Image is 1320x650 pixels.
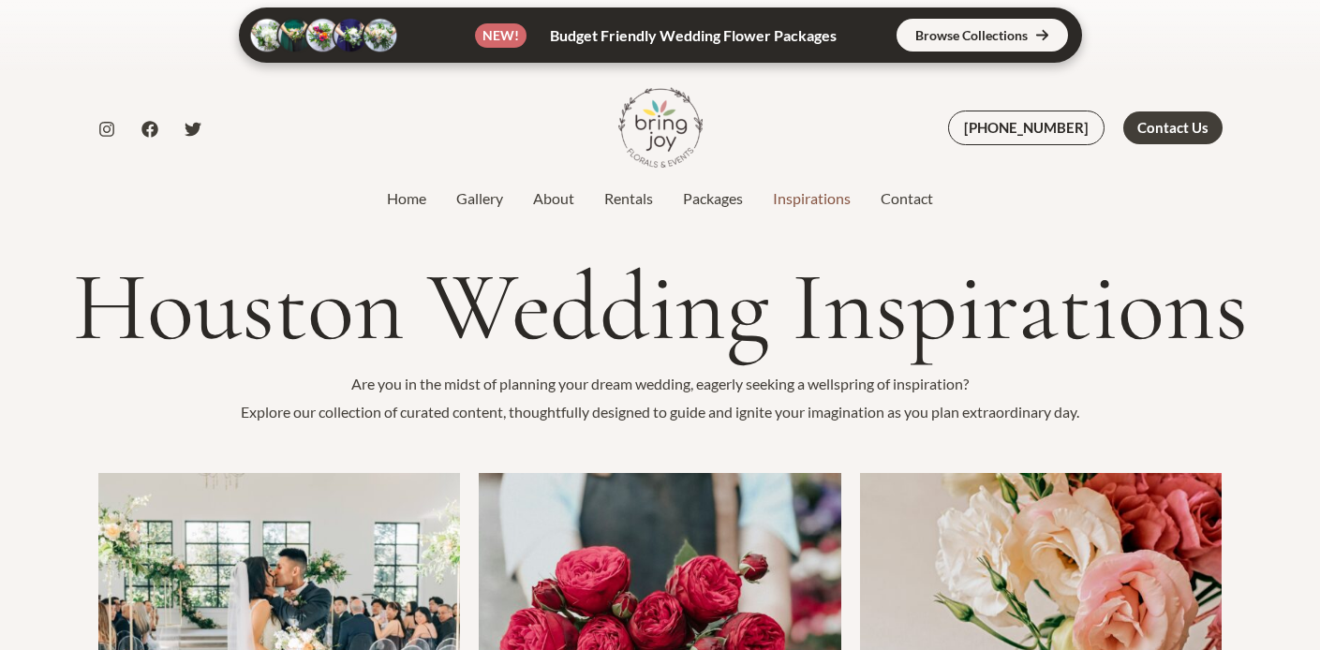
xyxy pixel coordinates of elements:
a: [PHONE_NUMBER] [948,111,1105,145]
a: Twitter [185,121,201,138]
a: Instagram [98,121,115,138]
a: Inspirations [758,187,866,210]
p: Are you in the midst of planning your dream wedding, eagerly seeking a wellspring of inspiration?... [53,370,1268,425]
a: Contact Us [1123,111,1223,144]
a: Gallery [441,187,518,210]
a: Packages [668,187,758,210]
a: Home [372,187,441,210]
a: Facebook [141,121,158,138]
nav: Site Navigation [372,185,948,213]
a: About [518,187,589,210]
img: Bring Joy [618,85,703,170]
a: Rentals [589,187,668,210]
a: Contact [866,187,948,210]
h1: Houston Wedding Inspirations [63,254,1258,361]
